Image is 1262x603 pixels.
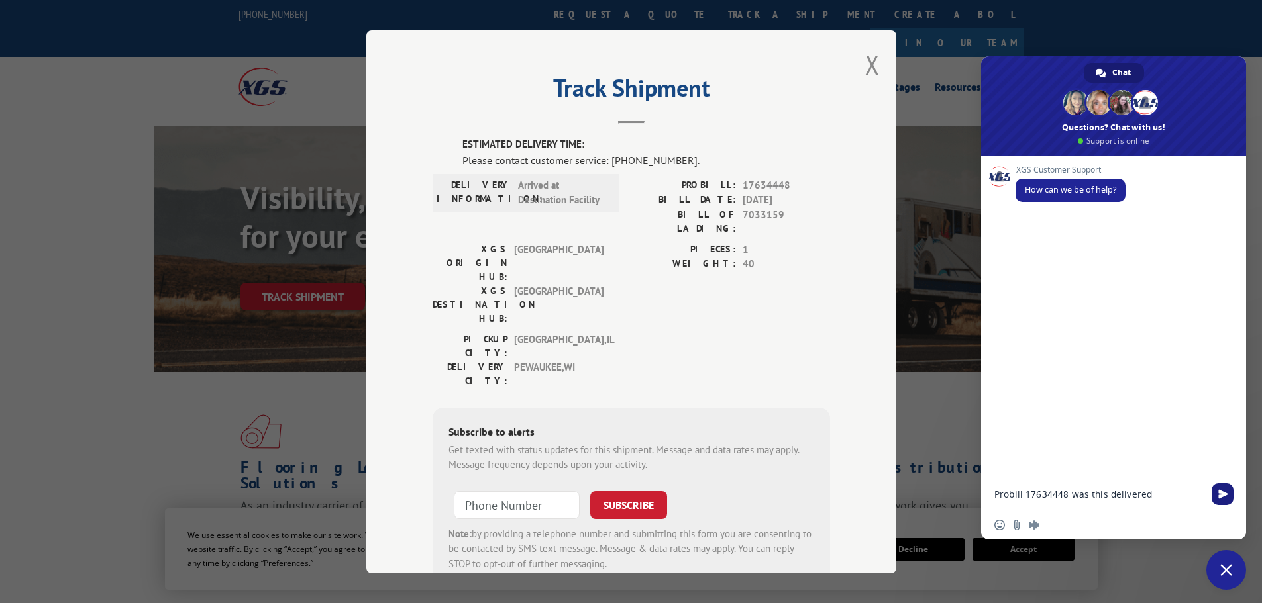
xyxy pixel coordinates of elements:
span: [GEOGRAPHIC_DATA] , IL [514,332,604,359]
span: [GEOGRAPHIC_DATA] [514,283,604,325]
label: WEIGHT: [631,257,736,272]
label: DELIVERY INFORMATION: [437,177,511,207]
button: SUBSCRIBE [590,490,667,518]
input: Phone Number [454,490,580,518]
div: by providing a telephone number and submitting this form you are consenting to be contacted by SM... [448,526,814,571]
button: Close modal [865,47,880,82]
span: Insert an emoji [994,520,1005,530]
label: ESTIMATED DELIVERY TIME: [462,137,830,152]
div: Please contact customer service: [PHONE_NUMBER]. [462,152,830,167]
strong: Note: [448,527,472,539]
span: Send [1212,483,1234,505]
span: XGS Customer Support [1016,165,1126,175]
span: How can we be of help? [1025,184,1116,195]
span: 40 [743,257,830,272]
label: PICKUP CITY: [433,332,507,359]
span: 7033159 [743,207,830,235]
span: Send a file [1012,520,1022,530]
div: Subscribe to alerts [448,423,814,442]
h2: Track Shipment [433,79,830,104]
span: [DATE] [743,193,830,208]
textarea: Compose your message... [994,488,1204,500]
div: Get texted with status updates for this shipment. Message and data rates may apply. Message frequ... [448,442,814,472]
span: Arrived at Destination Facility [518,177,607,207]
span: 1 [743,242,830,257]
label: BILL OF LADING: [631,207,736,235]
div: Close chat [1206,550,1246,590]
span: 17634448 [743,177,830,193]
label: DELIVERY CITY: [433,359,507,387]
span: PEWAUKEE , WI [514,359,604,387]
label: BILL DATE: [631,193,736,208]
span: Chat [1112,63,1131,83]
label: PIECES: [631,242,736,257]
label: XGS ORIGIN HUB: [433,242,507,283]
label: XGS DESTINATION HUB: [433,283,507,325]
span: Audio message [1029,520,1039,530]
label: PROBILL: [631,177,736,193]
div: Chat [1084,63,1144,83]
span: [GEOGRAPHIC_DATA] [514,242,604,283]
